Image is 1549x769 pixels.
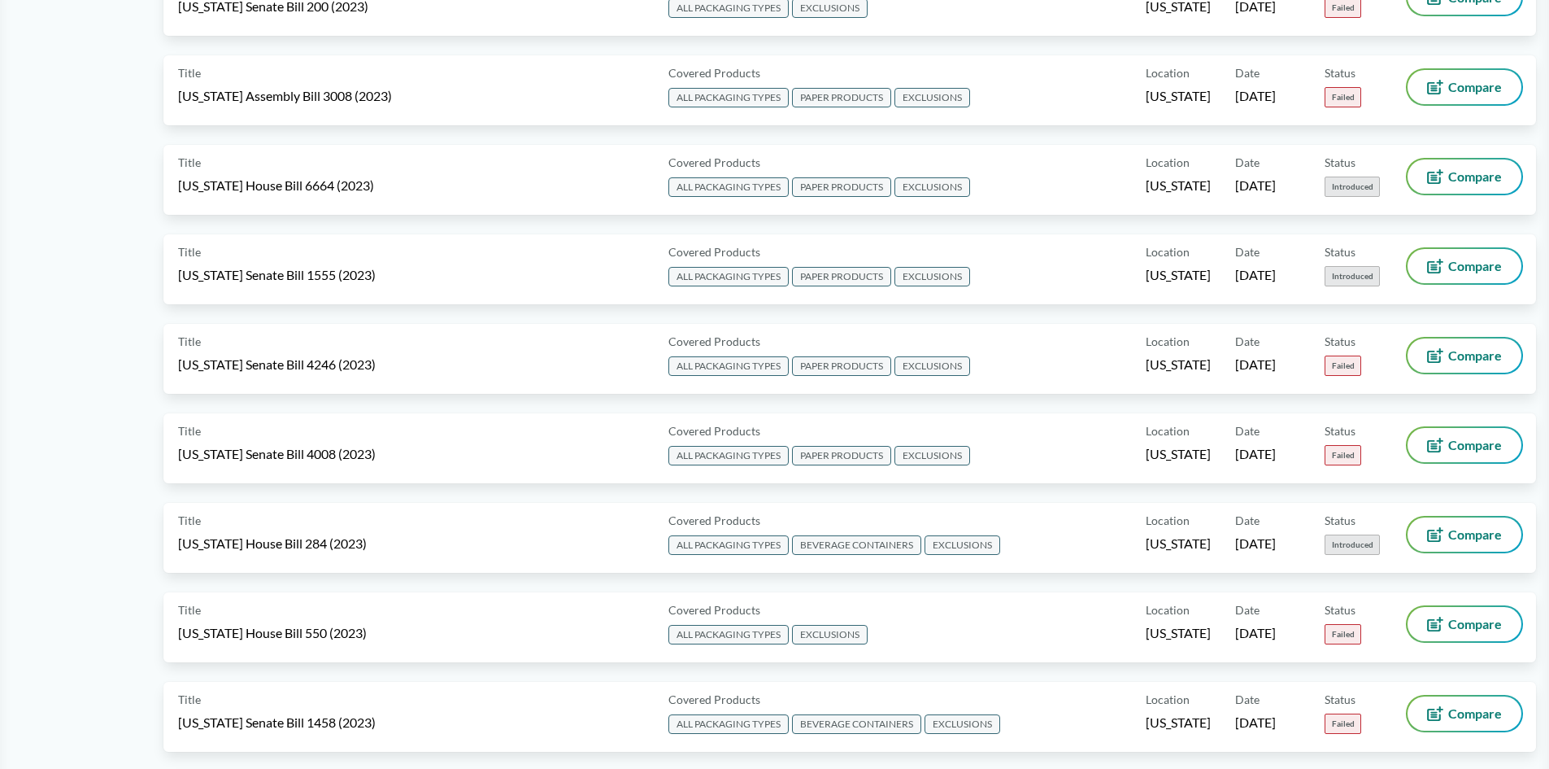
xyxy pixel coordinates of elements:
[1325,512,1355,529] span: Status
[1325,535,1380,555] span: Introduced
[1325,422,1355,439] span: Status
[668,535,789,555] span: ALL PACKAGING TYPES
[792,714,921,734] span: BEVERAGE CONTAINERS
[1325,64,1355,81] span: Status
[894,446,970,465] span: EXCLUSIONS
[178,333,201,350] span: Title
[792,356,891,376] span: PAPER PRODUCTS
[178,691,201,708] span: Title
[1325,624,1361,644] span: Failed
[1235,512,1260,529] span: Date
[178,356,376,374] span: [US_STATE] Senate Bill 4246 (2023)
[925,714,1000,734] span: EXCLUSIONS
[1408,70,1521,104] button: Compare
[1325,691,1355,708] span: Status
[1325,356,1361,376] span: Failed
[178,422,201,439] span: Title
[668,422,760,439] span: Covered Products
[1448,439,1502,452] span: Compare
[178,714,376,732] span: [US_STATE] Senate Bill 1458 (2023)
[1235,714,1276,732] span: [DATE]
[1448,81,1502,94] span: Compare
[792,446,891,465] span: PAPER PRODUCTS
[1235,64,1260,81] span: Date
[894,356,970,376] span: EXCLUSIONS
[178,243,201,260] span: Title
[1146,177,1211,194] span: [US_STATE]
[668,446,789,465] span: ALL PACKAGING TYPES
[668,64,760,81] span: Covered Products
[1448,528,1502,541] span: Compare
[178,601,201,618] span: Title
[1146,154,1190,171] span: Location
[894,177,970,197] span: EXCLUSIONS
[1448,170,1502,183] span: Compare
[1235,445,1276,463] span: [DATE]
[1325,445,1361,465] span: Failed
[178,624,367,642] span: [US_STATE] House Bill 550 (2023)
[1146,714,1211,732] span: [US_STATE]
[1325,154,1355,171] span: Status
[668,691,760,708] span: Covered Products
[668,625,789,644] span: ALL PACKAGING TYPES
[1448,618,1502,631] span: Compare
[1146,333,1190,350] span: Location
[1408,159,1521,194] button: Compare
[1408,249,1521,283] button: Compare
[1325,714,1361,734] span: Failed
[1448,707,1502,720] span: Compare
[1235,601,1260,618] span: Date
[178,445,376,463] span: [US_STATE] Senate Bill 4008 (2023)
[792,267,891,286] span: PAPER PRODUCTS
[1146,691,1190,708] span: Location
[1235,87,1276,105] span: [DATE]
[1448,349,1502,362] span: Compare
[668,512,760,529] span: Covered Products
[792,535,921,555] span: BEVERAGE CONTAINERS
[178,535,367,553] span: [US_STATE] House Bill 284 (2023)
[668,356,789,376] span: ALL PACKAGING TYPES
[668,714,789,734] span: ALL PACKAGING TYPES
[894,267,970,286] span: EXCLUSIONS
[1325,177,1380,197] span: Introduced
[1146,266,1211,284] span: [US_STATE]
[1235,422,1260,439] span: Date
[1235,243,1260,260] span: Date
[1146,422,1190,439] span: Location
[668,88,789,107] span: ALL PACKAGING TYPES
[178,266,376,284] span: [US_STATE] Senate Bill 1555 (2023)
[668,333,760,350] span: Covered Products
[668,154,760,171] span: Covered Products
[668,243,760,260] span: Covered Products
[1235,356,1276,374] span: [DATE]
[1146,512,1190,529] span: Location
[1325,87,1361,107] span: Failed
[178,177,374,194] span: [US_STATE] House Bill 6664 (2023)
[1325,333,1355,350] span: Status
[1146,535,1211,553] span: [US_STATE]
[1325,601,1355,618] span: Status
[178,64,201,81] span: Title
[1408,518,1521,552] button: Compare
[925,535,1000,555] span: EXCLUSIONS
[1235,266,1276,284] span: [DATE]
[1146,243,1190,260] span: Location
[1325,266,1380,286] span: Introduced
[1235,177,1276,194] span: [DATE]
[1408,697,1521,731] button: Compare
[1235,154,1260,171] span: Date
[178,512,201,529] span: Title
[1146,624,1211,642] span: [US_STATE]
[1146,356,1211,374] span: [US_STATE]
[1235,333,1260,350] span: Date
[178,154,201,171] span: Title
[1146,601,1190,618] span: Location
[1235,691,1260,708] span: Date
[1235,535,1276,553] span: [DATE]
[1325,243,1355,260] span: Status
[792,88,891,107] span: PAPER PRODUCTS
[894,88,970,107] span: EXCLUSIONS
[1408,607,1521,641] button: Compare
[668,267,789,286] span: ALL PACKAGING TYPES
[792,625,868,644] span: EXCLUSIONS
